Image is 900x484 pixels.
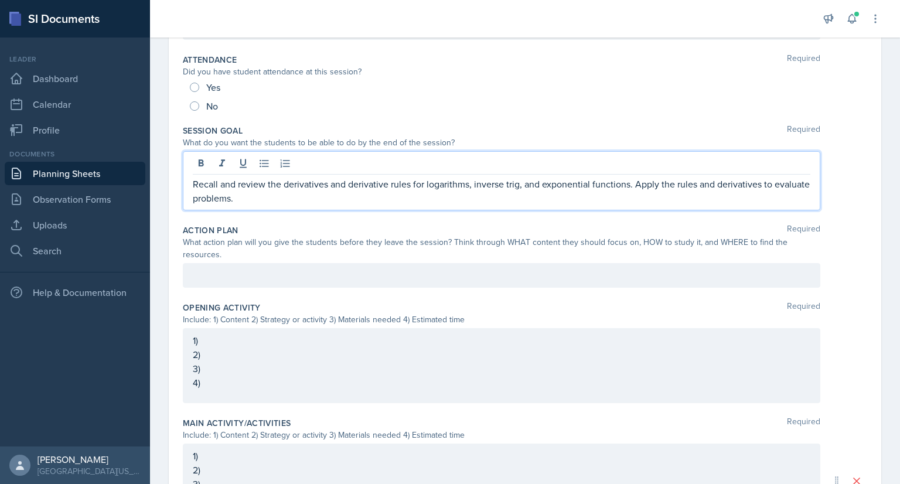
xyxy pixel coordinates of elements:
[787,417,820,429] span: Required
[183,313,820,326] div: Include: 1) Content 2) Strategy or activity 3) Materials needed 4) Estimated time
[5,239,145,263] a: Search
[183,66,820,78] div: Did you have student attendance at this session?
[193,347,810,362] p: 2)
[787,224,820,236] span: Required
[193,376,810,390] p: 4)
[787,125,820,137] span: Required
[5,162,145,185] a: Planning Sheets
[5,93,145,116] a: Calendar
[37,454,141,465] div: [PERSON_NAME]
[183,125,243,137] label: Session Goal
[5,188,145,211] a: Observation Forms
[37,465,141,477] div: [GEOGRAPHIC_DATA][US_STATE] in [GEOGRAPHIC_DATA]
[193,333,810,347] p: 1)
[787,302,820,313] span: Required
[193,177,810,205] p: Recall and review the derivatives and derivative rules for logarithms, inverse trig, and exponent...
[193,362,810,376] p: 3)
[787,54,820,66] span: Required
[183,429,820,441] div: Include: 1) Content 2) Strategy or activity 3) Materials needed 4) Estimated time
[183,137,820,149] div: What do you want the students to be able to do by the end of the session?
[193,449,810,463] p: 1)
[5,54,145,64] div: Leader
[5,213,145,237] a: Uploads
[183,302,261,313] label: Opening Activity
[206,100,218,112] span: No
[5,67,145,90] a: Dashboard
[5,149,145,159] div: Documents
[183,224,238,236] label: Action Plan
[183,236,820,261] div: What action plan will you give the students before they leave the session? Think through WHAT con...
[193,463,810,477] p: 2)
[206,81,220,93] span: Yes
[183,54,237,66] label: Attendance
[5,118,145,142] a: Profile
[183,417,291,429] label: Main Activity/Activities
[5,281,145,304] div: Help & Documentation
